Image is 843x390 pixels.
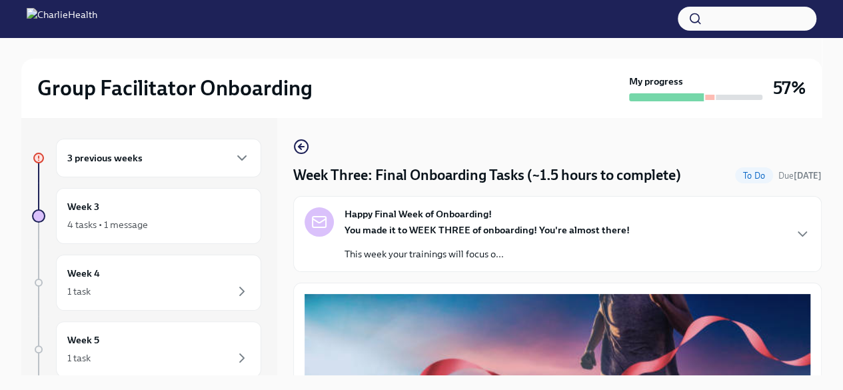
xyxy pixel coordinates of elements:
[67,151,143,165] h6: 3 previous weeks
[794,171,822,181] strong: [DATE]
[37,75,313,101] h2: Group Facilitator Onboarding
[345,207,492,221] strong: Happy Final Week of Onboarding!
[629,75,683,88] strong: My progress
[293,165,681,185] h4: Week Three: Final Onboarding Tasks (~1.5 hours to complete)
[778,169,822,182] span: September 27th, 2025 10:00
[67,333,99,347] h6: Week 5
[32,255,261,311] a: Week 41 task
[67,218,148,231] div: 4 tasks • 1 message
[32,321,261,377] a: Week 51 task
[67,285,91,298] div: 1 task
[778,171,822,181] span: Due
[735,171,773,181] span: To Do
[32,188,261,244] a: Week 34 tasks • 1 message
[27,8,97,29] img: CharlieHealth
[67,351,91,365] div: 1 task
[345,224,630,236] strong: You made it to WEEK THREE of onboarding! You're almost there!
[56,139,261,177] div: 3 previous weeks
[67,199,99,214] h6: Week 3
[345,247,630,261] p: This week your trainings will focus o...
[773,76,806,100] h3: 57%
[67,266,100,281] h6: Week 4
